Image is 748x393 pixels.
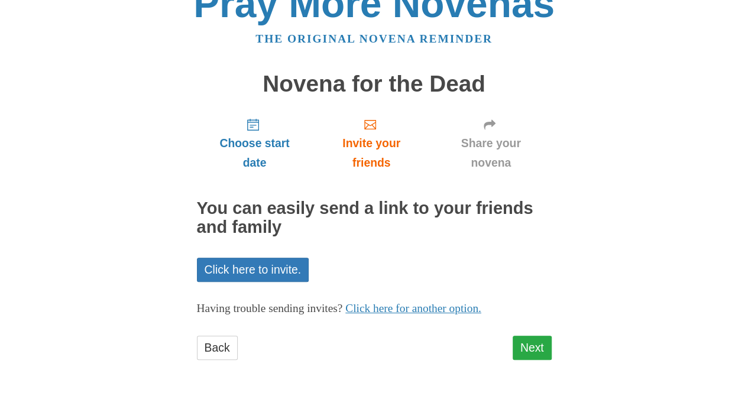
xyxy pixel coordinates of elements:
h2: You can easily send a link to your friends and family [197,199,552,237]
a: Back [197,336,238,360]
span: Choose start date [209,134,301,173]
span: Having trouble sending invites? [197,302,343,314]
h1: Novena for the Dead [197,72,552,97]
a: Invite your friends [312,108,430,178]
a: Choose start date [197,108,313,178]
a: Next [513,336,552,360]
span: Share your novena [442,134,540,173]
a: Share your novena [430,108,552,178]
a: The original novena reminder [255,33,493,45]
span: Invite your friends [324,134,418,173]
a: Click here for another option. [345,302,481,314]
a: Click here to invite. [197,258,309,282]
